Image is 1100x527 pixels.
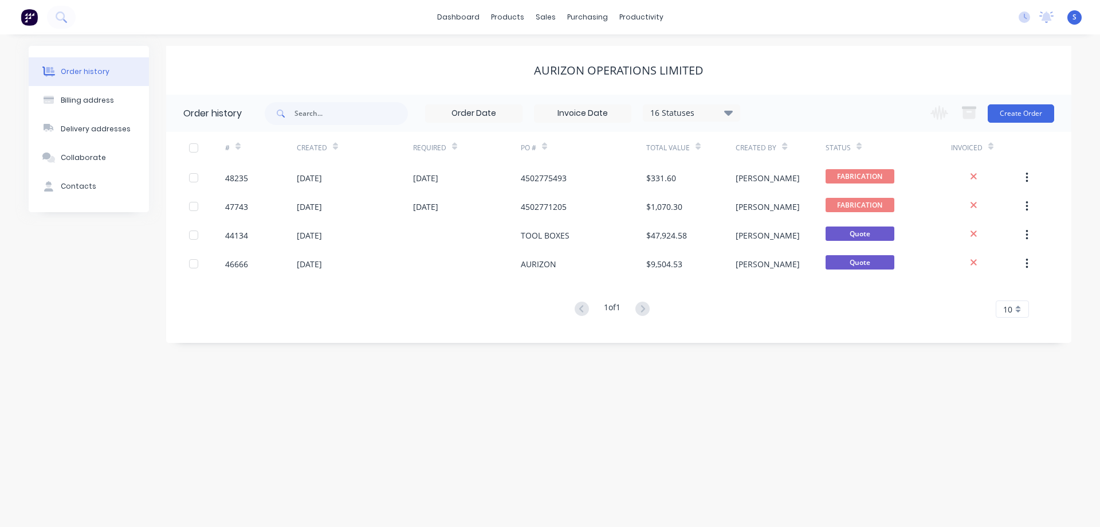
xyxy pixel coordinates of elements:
div: 16 Statuses [643,107,740,119]
div: Invoiced [951,143,983,153]
div: sales [530,9,561,26]
div: [DATE] [297,172,322,184]
div: [DATE] [297,201,322,213]
div: $47,924.58 [646,229,687,241]
div: [PERSON_NAME] [736,229,800,241]
input: Search... [294,102,408,125]
span: Quote [826,255,894,270]
button: Delivery addresses [29,115,149,143]
div: Total Value [646,143,690,153]
div: purchasing [561,9,614,26]
div: 44134 [225,229,248,241]
div: # [225,143,230,153]
div: PO # [521,143,536,153]
span: FABRICATION [826,169,894,184]
input: Order Date [426,105,522,122]
div: Created [297,132,413,163]
div: Delivery addresses [61,124,131,134]
button: Billing address [29,86,149,115]
div: Created By [736,132,825,163]
div: [DATE] [413,201,438,213]
button: Order history [29,57,149,86]
button: Contacts [29,172,149,201]
div: Required [413,132,521,163]
div: Collaborate [61,153,106,163]
div: $9,504.53 [646,258,682,270]
div: $1,070.30 [646,201,682,213]
div: 1 of 1 [604,301,620,318]
div: [DATE] [413,172,438,184]
div: Created [297,143,327,153]
input: Invoice Date [535,105,631,122]
span: S [1072,12,1077,22]
div: AURIZON [521,258,556,270]
a: dashboard [431,9,485,26]
button: Collaborate [29,143,149,172]
div: Status [826,143,851,153]
div: Billing address [61,95,114,106]
div: Status [826,132,951,163]
div: products [485,9,530,26]
div: 48235 [225,172,248,184]
div: Contacts [61,181,96,192]
div: PO # [521,132,646,163]
div: 4502775493 [521,172,567,184]
div: [DATE] [297,258,322,270]
div: TOOL BOXES [521,229,569,241]
div: $331.60 [646,172,676,184]
div: Invoiced [951,132,1023,163]
div: Order history [183,107,242,120]
div: [PERSON_NAME] [736,258,800,270]
span: FABRICATION [826,198,894,212]
button: Create Order [988,104,1054,123]
div: Total Value [646,132,736,163]
div: Required [413,143,446,153]
div: AURIZON OPERATIONS LIMITED [534,64,704,77]
span: Quote [826,227,894,241]
img: Factory [21,9,38,26]
div: [DATE] [297,229,322,241]
div: 47743 [225,201,248,213]
div: Order history [61,67,109,77]
div: productivity [614,9,669,26]
div: [PERSON_NAME] [736,172,800,184]
span: 10 [1003,303,1012,315]
div: # [225,132,297,163]
div: 46666 [225,258,248,270]
div: [PERSON_NAME] [736,201,800,213]
div: Created By [736,143,776,153]
div: 4502771205 [521,201,567,213]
